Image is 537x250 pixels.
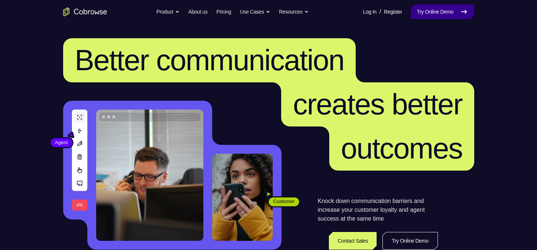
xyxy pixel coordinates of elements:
[363,4,377,19] a: Log In
[380,7,381,16] span: /
[96,110,203,241] img: A customer support agent talking on the phone
[75,44,344,76] span: Better communication
[188,4,207,19] a: About us
[411,4,474,19] a: Try Online Demo
[279,4,309,19] button: Resources
[216,4,231,19] a: Pricing
[212,154,273,241] img: A customer holding their phone
[318,197,438,223] p: Knock down communication barriers and increase your customer loyalty and agent success at the sam...
[382,232,438,250] a: Try Online Demo
[341,132,462,165] span: outcomes
[240,4,270,19] button: Use Cases
[293,88,462,121] span: creates better
[156,4,179,19] button: Product
[384,4,402,19] a: Register
[329,232,377,250] a: Contact Sales
[63,7,107,16] a: Go to the home page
